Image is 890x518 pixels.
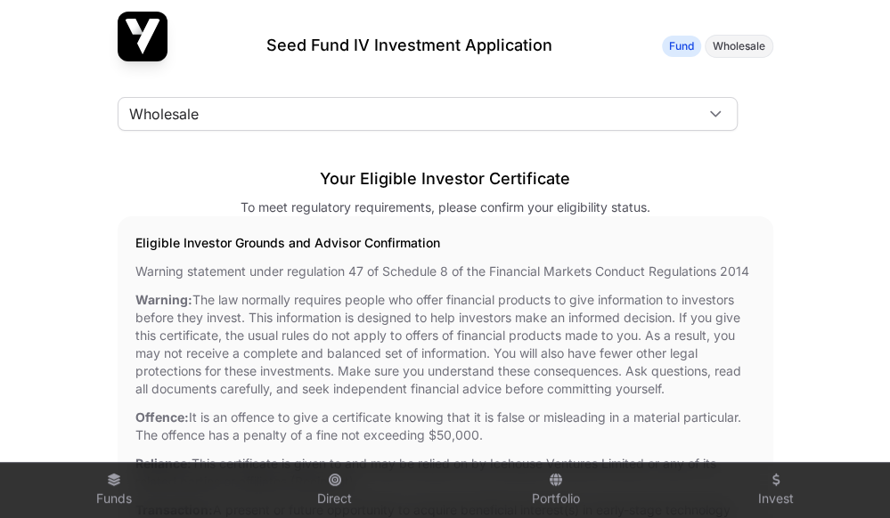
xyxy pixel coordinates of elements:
p: This certificate is given to and may be relied on by Icehouse Ventures Limited or any of its rela... [135,455,755,490]
strong: Warning: [135,292,192,307]
span: Wholesale [713,39,765,53]
strong: Offence: [135,409,189,425]
p: The law normally requires people who offer financial products to give information to investors be... [135,291,755,398]
strong: Reliance: [135,456,192,471]
div: To meet regulatory requirements, please confirm your eligibility status. [241,198,650,216]
span: Wholesale [118,98,694,130]
p: Warning statement under regulation 47 of Schedule 8 of the Financial Markets Conduct Regulations ... [135,263,755,280]
iframe: Chat Widget [801,433,890,518]
a: Funds [11,466,217,514]
span: Fund [669,39,694,53]
a: Portfolio [453,466,659,514]
a: Direct [232,466,438,514]
p: It is an offence to give a certificate knowing that it is false or misleading in a material parti... [135,409,755,444]
h2: Eligible Investor Grounds and Advisor Confirmation [135,234,755,252]
img: Seed Fund IV [118,12,167,61]
a: Invest [673,466,879,514]
h1: Seed Fund IV Investment Application [266,33,552,58]
h1: Your Eligible Investor Certificate [320,166,570,191]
